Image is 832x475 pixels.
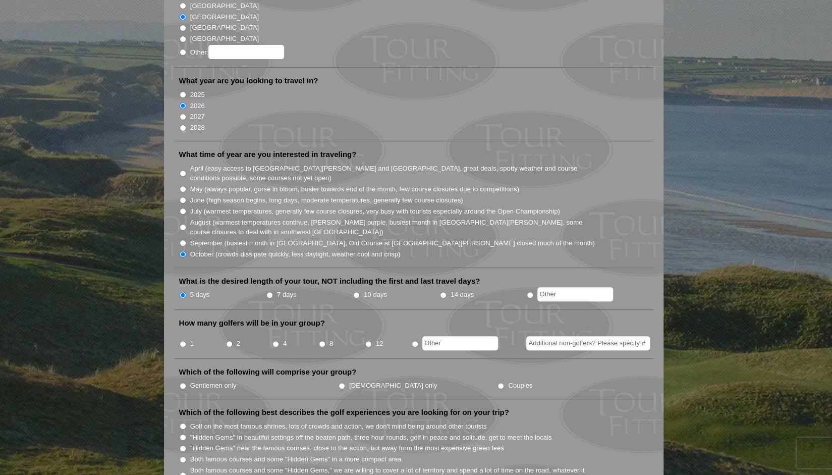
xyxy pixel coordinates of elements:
[190,249,401,259] label: October (crowds dissipate quickly, less daylight, weather cool and crisp)
[190,433,552,443] label: "Hidden Gems" in beautiful settings off the beaten path, three hour rounds, golf in peace and sol...
[208,45,284,59] input: Other:
[190,339,194,349] label: 1
[376,339,383,349] label: 12
[179,149,357,160] label: What time of year are you interested in traveling?
[237,339,240,349] label: 2
[190,45,284,59] label: Other:
[190,123,205,133] label: 2028
[190,23,259,33] label: [GEOGRAPHIC_DATA]
[190,1,259,11] label: [GEOGRAPHIC_DATA]
[526,336,650,350] input: Additional non-golfers? Please specify #
[190,454,402,464] label: Both famous courses and some "Hidden Gems" in a more compact area
[190,195,463,205] label: June (high season begins, long days, moderate temperatures, generally few course closures)
[190,218,596,237] label: August (warmest temperatures continue, [PERSON_NAME] purple, busiest month in [GEOGRAPHIC_DATA][P...
[190,381,237,391] label: Gentlemen only
[537,287,613,301] input: Other
[364,290,387,300] label: 10 days
[190,34,259,44] label: [GEOGRAPHIC_DATA]
[277,290,297,300] label: 7 days
[283,339,287,349] label: 4
[190,90,205,100] label: 2025
[190,184,519,194] label: May (always popular, gorse in bloom, busier towards end of the month, few course closures due to ...
[349,381,437,391] label: [DEMOGRAPHIC_DATA] only
[190,421,487,432] label: Golf on the most famous shrines, lots of crowds and action, we don't mind being around other tour...
[190,238,595,248] label: September (busiest month in [GEOGRAPHIC_DATA], Old Course at [GEOGRAPHIC_DATA][PERSON_NAME] close...
[190,12,259,22] label: [GEOGRAPHIC_DATA]
[179,276,480,286] label: What is the desired length of your tour, NOT including the first and last travel days?
[422,336,498,350] input: Other
[179,367,357,377] label: Which of the following will comprise your group?
[179,318,325,328] label: How many golfers will be in your group?
[190,443,504,453] label: "Hidden Gems" near the famous courses, close to the action, but away from the most expensive gree...
[190,164,596,183] label: April (easy access to [GEOGRAPHIC_DATA][PERSON_NAME] and [GEOGRAPHIC_DATA], great deals, spotty w...
[190,112,205,122] label: 2027
[190,290,210,300] label: 5 days
[179,76,318,86] label: What year are you looking to travel in?
[451,290,474,300] label: 14 days
[329,339,333,349] label: 8
[190,206,560,217] label: July (warmest temperatures, generally few course closures, very busy with tourists especially aro...
[508,381,532,391] label: Couples
[190,101,205,111] label: 2026
[179,407,509,417] label: Which of the following best describes the golf experiences you are looking for on your trip?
